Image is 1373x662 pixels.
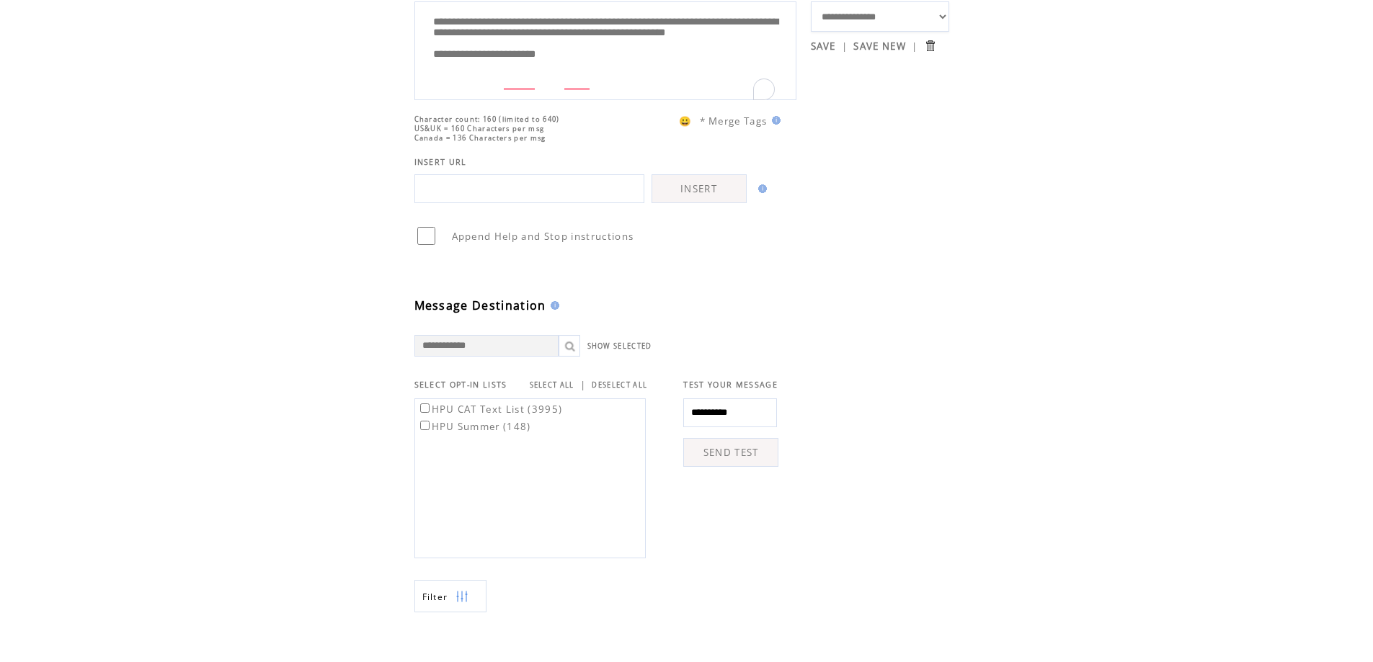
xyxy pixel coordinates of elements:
[912,40,917,53] span: |
[456,581,468,613] img: filters.png
[580,378,586,391] span: |
[652,174,747,203] a: INSERT
[923,39,937,53] input: Submit
[530,380,574,390] a: SELECT ALL
[417,403,563,416] label: HPU CAT Text List (3995)
[422,591,448,603] span: Show filters
[417,420,531,433] label: HPU Summer (148)
[420,403,430,413] input: HPU CAT Text List (3995)
[592,380,647,390] a: DESELECT ALL
[587,341,652,351] a: SHOW SELECTED
[414,124,545,133] span: US&UK = 160 Characters per msg
[683,380,778,390] span: TEST YOUR MESSAGE
[842,40,848,53] span: |
[853,40,906,53] a: SAVE NEW
[811,40,836,53] a: SAVE
[414,298,546,313] span: Message Destination
[414,115,560,124] span: Character count: 160 (limited to 640)
[452,230,634,243] span: Append Help and Stop instructions
[414,133,546,143] span: Canada = 136 Characters per msg
[546,301,559,310] img: help.gif
[414,580,486,612] a: Filter
[414,380,507,390] span: SELECT OPT-IN LISTS
[768,116,781,125] img: help.gif
[679,115,692,128] span: 😀
[683,438,778,467] a: SEND TEST
[754,184,767,193] img: help.gif
[422,6,788,92] textarea: To enrich screen reader interactions, please activate Accessibility in Grammarly extension settings
[420,421,430,430] input: HPU Summer (148)
[414,157,467,167] span: INSERT URL
[700,115,768,128] span: * Merge Tags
